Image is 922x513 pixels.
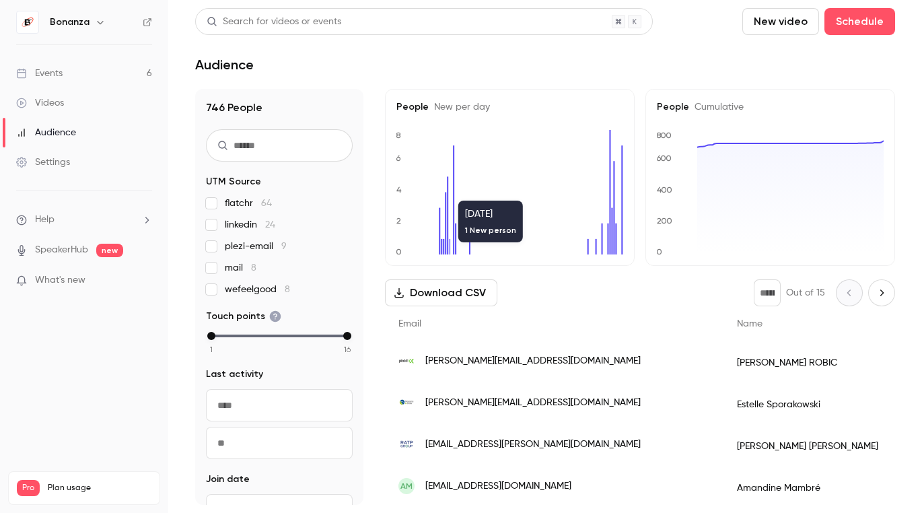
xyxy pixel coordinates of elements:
[425,479,571,493] span: [EMAIL_ADDRESS][DOMAIN_NAME]
[429,102,490,112] span: New per day
[16,126,76,139] div: Audience
[16,213,152,227] li: help-dropdown-opener
[206,310,281,323] span: Touch points
[16,96,64,110] div: Videos
[206,473,250,486] span: Join date
[35,243,88,257] a: SpeakerHub
[398,436,415,452] img: ratp.fr
[396,185,402,195] text: 4
[17,480,40,496] span: Pro
[396,153,401,163] text: 6
[657,100,884,114] h5: People
[210,343,213,355] span: 1
[207,15,341,29] div: Search for videos or events
[723,384,917,425] div: Estelle Sporakowski
[195,57,254,73] h1: Audience
[206,100,353,116] h1: 746 People
[225,240,287,253] span: plezi-email
[16,156,70,169] div: Settings
[225,283,290,296] span: wefeelgood
[396,216,401,226] text: 2
[285,285,290,294] span: 8
[396,247,402,256] text: 0
[786,286,825,300] p: Out of 15
[656,131,672,140] text: 800
[398,395,415,411] img: maisonsetcites.fr
[824,8,895,35] button: Schedule
[136,275,152,287] iframe: Noticeable Trigger
[689,102,744,112] span: Cumulative
[656,247,662,256] text: 0
[225,197,272,210] span: flatchr
[35,273,85,287] span: What's new
[396,100,623,114] h5: People
[225,218,275,232] span: linkedin
[737,319,763,329] span: Name
[265,220,275,230] span: 24
[50,15,90,29] h6: Bonanza
[398,353,415,369] img: pixid.com
[343,332,351,340] div: max
[206,175,261,189] span: UTM Source
[17,11,38,33] img: Bonanza
[344,343,351,355] span: 16
[206,368,263,381] span: Last activity
[723,342,917,384] div: [PERSON_NAME] ROBIC
[723,467,917,509] div: Amandine Mambré
[742,8,819,35] button: New video
[396,131,401,140] text: 8
[868,279,895,306] button: Next page
[385,279,497,306] button: Download CSV
[281,242,287,251] span: 9
[251,263,256,273] span: 8
[261,199,272,208] span: 64
[425,438,641,452] span: [EMAIL_ADDRESS][PERSON_NAME][DOMAIN_NAME]
[398,319,421,329] span: Email
[425,396,641,410] span: [PERSON_NAME][EMAIL_ADDRESS][DOMAIN_NAME]
[425,354,641,368] span: [PERSON_NAME][EMAIL_ADDRESS][DOMAIN_NAME]
[657,185,672,195] text: 400
[657,216,672,226] text: 200
[723,425,917,467] div: [PERSON_NAME] [PERSON_NAME]
[225,261,256,275] span: mail
[16,67,63,80] div: Events
[35,213,55,227] span: Help
[400,480,413,492] span: AM
[48,483,151,493] span: Plan usage
[96,244,123,257] span: new
[656,153,672,163] text: 600
[207,332,215,340] div: min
